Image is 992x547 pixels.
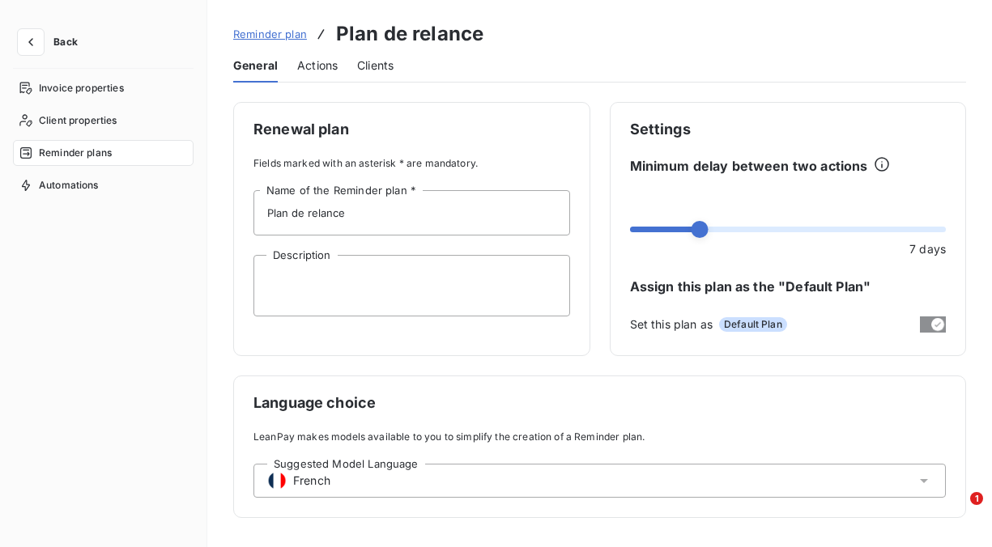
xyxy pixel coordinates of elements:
[13,108,194,134] a: Client properties
[719,317,787,332] span: Default Plan
[253,156,570,171] span: Fields marked with an asterisk * are mandatory.
[253,190,570,235] input: placeholder
[630,316,713,333] span: Set this plan as
[233,57,278,74] span: General
[253,122,570,137] span: Renewal plan
[39,178,99,193] span: Automations
[13,75,194,101] a: Invoice properties
[39,81,124,95] span: Invoice properties
[53,37,78,47] span: Back
[297,57,338,74] span: Actions
[39,113,117,128] span: Client properties
[233,26,307,42] a: Reminder plan
[630,277,947,296] span: Assign this plan as the "Default Plan"
[233,28,307,40] span: Reminder plan
[630,122,947,137] span: Settings
[937,492,976,531] iframe: Intercom live chat
[253,396,946,410] span: Language choice
[253,430,946,444] span: LeanPay makes models available to you to simplify the creation of a Reminder plan.
[970,492,983,505] span: 1
[909,240,946,257] span: 7 days
[336,19,483,49] h3: Plan de relance
[39,146,112,160] span: Reminder plans
[13,140,194,166] a: Reminder plans
[13,29,91,55] button: Back
[293,473,330,489] span: French
[13,172,194,198] a: Automations
[357,57,394,74] span: Clients
[630,156,868,176] span: Minimum delay between two actions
